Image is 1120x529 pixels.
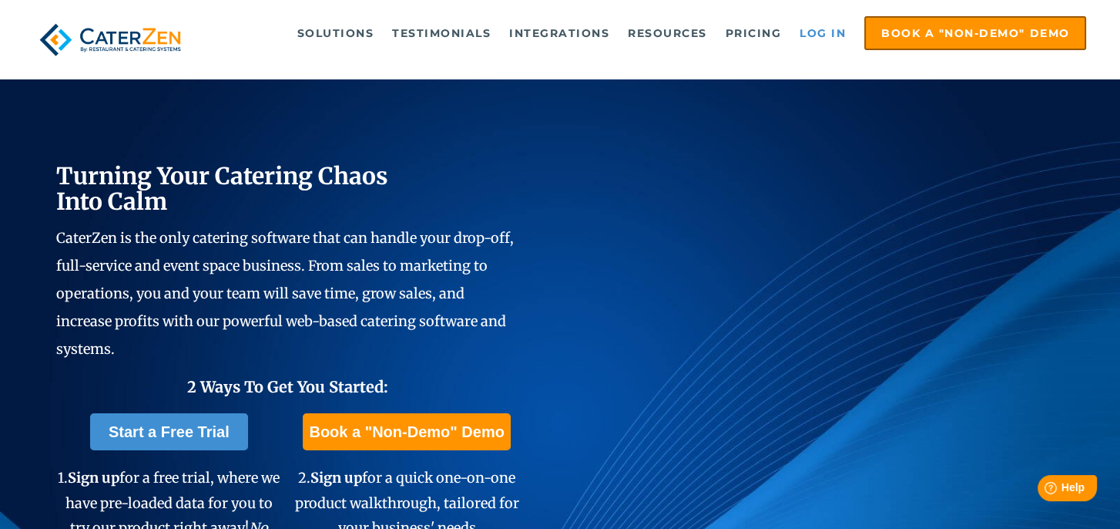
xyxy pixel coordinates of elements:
a: Resources [620,18,715,49]
a: Pricing [718,18,790,49]
a: Solutions [290,18,382,49]
a: Book a "Non-Demo" Demo [303,413,510,450]
div: Navigation Menu [213,16,1086,50]
a: Integrations [501,18,617,49]
a: Start a Free Trial [90,413,248,450]
span: Sign up [310,469,362,487]
a: Testimonials [384,18,498,49]
iframe: Help widget launcher [983,469,1103,512]
span: Sign up [68,469,119,487]
span: CaterZen is the only catering software that can handle your drop-off, full-service and event spac... [56,229,514,358]
a: Log in [792,18,853,49]
span: Turning Your Catering Chaos Into Calm [56,161,388,216]
img: caterzen [34,16,187,63]
a: Book a "Non-Demo" Demo [864,16,1086,50]
span: 2 Ways To Get You Started: [187,377,388,396]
